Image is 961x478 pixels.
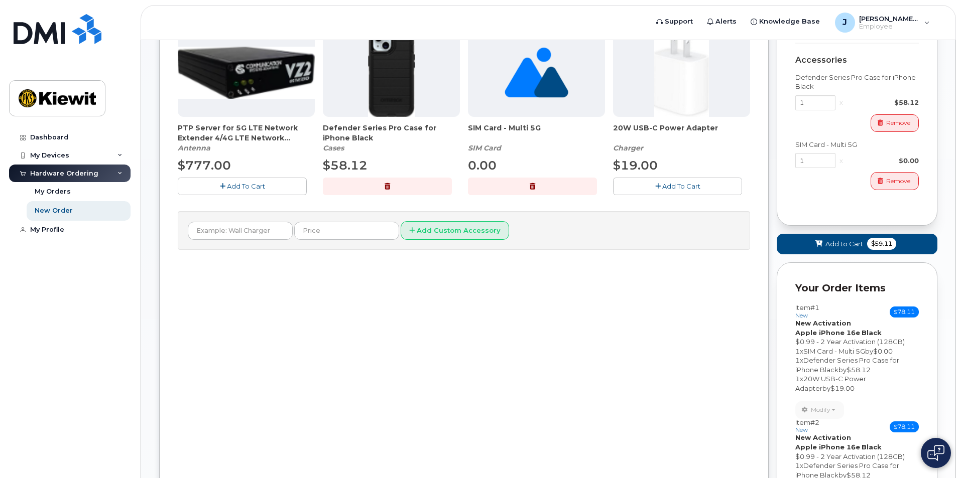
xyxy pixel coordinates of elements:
button: Modify [795,401,844,419]
div: Accessories [795,56,919,65]
span: $58.12 [847,366,871,374]
div: Defender Series Pro Case for iPhone Black [323,123,460,153]
button: Add To Cart [178,178,307,195]
span: $58.12 [323,158,368,173]
span: SIM Card - Multi 5G [468,123,605,143]
strong: New Activation [795,433,851,441]
strong: New Activation [795,319,851,327]
strong: Black [862,329,882,337]
span: 20W USB-C Power Adapter [613,123,750,143]
span: Remove [886,177,910,186]
em: Charger [613,143,643,152]
a: Knowledge Base [744,12,827,32]
img: no_image_found-2caef05468ed5679b831cfe6fc140e25e0c280774317ffc20a367ab7fd17291e.png [505,29,568,117]
span: #1 [810,303,819,311]
div: PTP Server for 5G LTE Network Extender 4/4G LTE Network Extender 3 [178,123,315,153]
span: 1 [795,375,800,383]
img: apple20w.jpg [654,29,709,117]
span: Add To Cart [662,182,700,190]
span: $19.00 [830,384,855,392]
span: J [843,17,847,29]
span: Modify [811,405,830,414]
span: 1 [795,356,800,364]
span: $0.00 [873,347,893,355]
span: #2 [810,418,819,426]
input: Example: Wall Charger [188,222,293,240]
span: Add to Cart [825,239,863,249]
strong: Apple iPhone 16e [795,329,860,337]
h3: Item [795,304,819,318]
button: Add to Cart $59.11 [777,234,937,254]
span: Employee [859,23,919,31]
div: x by [795,356,919,374]
button: Remove [871,114,919,132]
span: Defender Series Pro Case for iPhone Black [323,123,460,143]
strong: Black [862,443,882,451]
span: 1 [795,461,800,469]
div: James.Lohaus [828,13,937,33]
div: Defender Series Pro Case for iPhone Black [795,73,919,91]
span: Add To Cart [227,182,265,190]
div: x [835,156,847,166]
div: x by [795,374,919,393]
a: Alerts [700,12,744,32]
span: $78.11 [890,421,919,432]
div: 20W USB-C Power Adapter [613,123,750,153]
em: SIM Card [468,143,501,152]
div: x by [795,347,919,356]
small: new [795,312,808,319]
div: $0.00 [847,156,919,166]
button: Remove [871,172,919,190]
em: Antenna [178,143,210,152]
div: $0.99 - 2 Year Activation (128GB) [795,337,919,347]
img: Casa_Sysem.png [178,47,315,99]
span: $78.11 [890,306,919,317]
img: defenderiphone14.png [368,29,415,117]
div: SIM Card - Multi 5G [795,140,919,149]
span: 20W USB-C Power Adapter [795,375,866,392]
p: Your Order Items [795,281,919,295]
span: Remove [886,118,910,127]
div: $0.99 - 2 Year Activation (128GB) [795,452,919,461]
h3: Item [795,419,819,433]
span: $59.11 [867,238,896,250]
span: Knowledge Base [759,17,820,27]
input: Price [294,222,399,240]
small: new [795,426,808,433]
span: Alerts [715,17,737,27]
button: Add To Cart [613,178,742,195]
button: Add Custom Accessory [401,221,509,240]
div: $58.12 [847,98,919,107]
div: x [835,98,847,107]
span: PTP Server for 5G LTE Network Extender 4/4G LTE Network Extender 3 [178,123,315,143]
span: $777.00 [178,158,231,173]
span: 0.00 [468,158,497,173]
span: Defender Series Pro Case for iPhone Black [795,356,899,374]
span: [PERSON_NAME].[PERSON_NAME] [859,15,919,23]
div: SIM Card - Multi 5G [468,123,605,153]
em: Cases [323,143,344,152]
a: Support [649,12,700,32]
span: SIM Card - Multi 5G [803,347,865,355]
strong: Apple iPhone 16e [795,443,860,451]
span: $19.00 [613,158,658,173]
span: 1 [795,347,800,355]
span: Support [665,17,693,27]
img: Open chat [927,445,944,461]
